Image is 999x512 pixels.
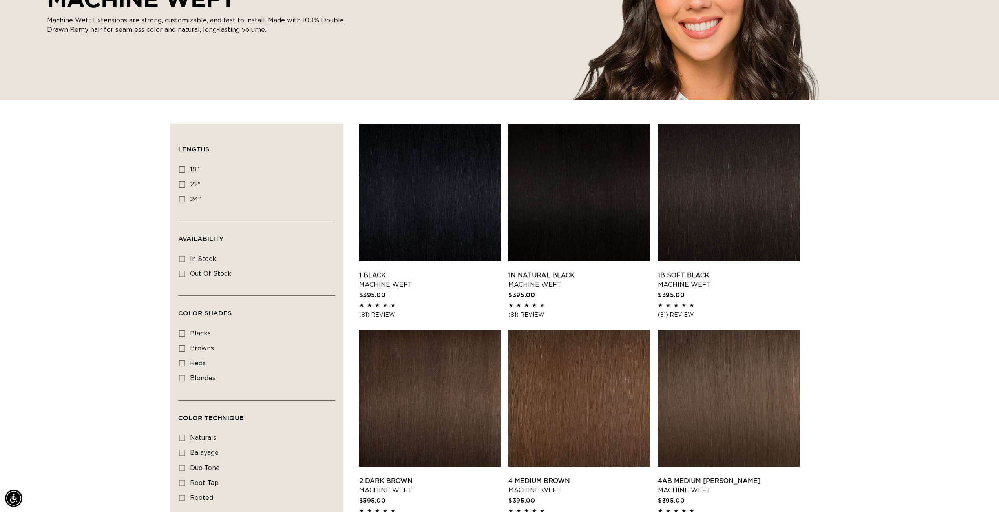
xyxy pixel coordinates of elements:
a: 2 Dark Brown Machine Weft [359,476,501,495]
span: reds [190,360,206,366]
span: root tap [190,480,219,486]
span: blacks [190,330,211,337]
summary: Availability (0 selected) [178,221,335,250]
span: balayage [190,450,219,456]
span: Color Technique [178,414,244,421]
span: naturals [190,435,216,441]
span: In stock [190,256,216,262]
p: Machine Weft Extensions are strong, customizable, and fast to install. Made with 100% Double Draw... [47,16,345,35]
span: Lengths [178,146,209,153]
a: 1 Black Machine Weft [359,271,501,290]
span: blondes [190,375,216,381]
span: rooted [190,495,213,501]
a: 4 Medium Brown Machine Weft [508,476,650,495]
a: 1B Soft Black Machine Weft [658,271,800,290]
summary: Color Technique (0 selected) [178,401,335,429]
summary: Color Shades (0 selected) [178,296,335,324]
div: Accessibility Menu [5,490,22,507]
summary: Lengths (0 selected) [178,132,335,160]
a: 4AB Medium [PERSON_NAME] Machine Weft [658,476,800,495]
span: 18" [190,166,199,173]
a: 1N Natural Black Machine Weft [508,271,650,290]
span: 24" [190,196,201,202]
span: Availability [178,235,223,242]
span: duo tone [190,465,220,471]
span: Color Shades [178,310,232,317]
span: Out of stock [190,271,232,277]
span: browns [190,345,214,352]
span: 22" [190,181,201,188]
